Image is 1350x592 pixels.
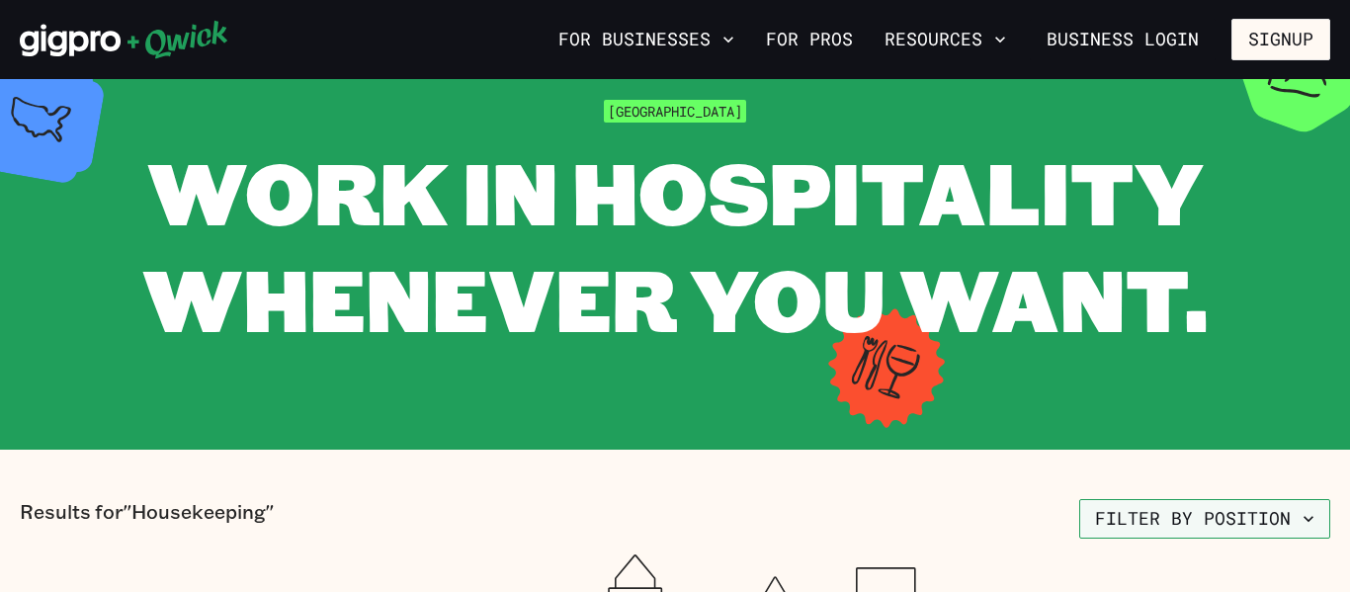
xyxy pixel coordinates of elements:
button: Resources [877,23,1014,56]
a: For Pros [758,23,861,56]
button: For Businesses [550,23,742,56]
button: Signup [1231,19,1330,60]
span: [GEOGRAPHIC_DATA] [604,100,746,123]
a: Business Login [1030,19,1216,60]
span: WORK IN HOSPITALITY WHENEVER YOU WANT. [142,134,1208,355]
p: Results for "Housekeeping" [20,499,274,539]
button: Filter by position [1079,499,1330,539]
